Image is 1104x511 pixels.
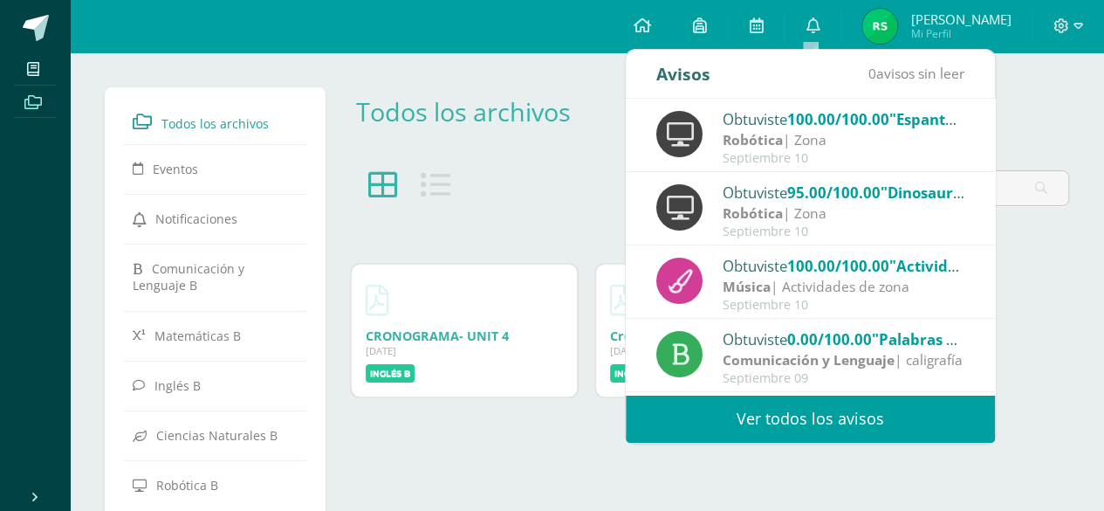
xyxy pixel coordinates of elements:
span: Mi Perfil [910,26,1011,41]
span: 0 [868,64,876,83]
a: Ciencias Naturales B [133,419,298,451]
div: Descargar CRONOGRAMA- UNIT 4.pdf [366,328,563,344]
div: [DATE] [610,344,807,357]
span: Matemáticas B [154,328,241,344]
div: Septiembre 10 [723,298,965,313]
a: Notificaciones [133,203,298,234]
a: Ver todos los avisos [626,395,995,443]
span: 100.00/100.00 [787,256,889,276]
span: "Palabras con V y b" [872,329,1018,349]
span: 100.00/100.00 [787,109,889,129]
span: Inglés B [154,377,201,394]
span: "Espantapájaros" [889,109,1015,129]
div: Todos los archivos [356,94,597,128]
div: Obtuviste en [723,107,965,130]
div: Avisos [656,50,710,98]
a: Comunicación y Lenguaje B [133,252,298,300]
span: Robótica B [156,477,218,494]
span: Eventos [153,161,198,177]
a: Todos los archivos [356,94,571,128]
a: Inglés B [133,369,298,401]
div: | Actividades de zona [723,277,965,297]
div: Obtuviste en [723,181,965,204]
div: | caligrafía [723,350,965,370]
span: Comunicación y Lenguaje B [133,260,244,293]
strong: Música [723,277,771,296]
div: Obtuviste en [723,254,965,277]
div: Septiembre 10 [723,151,965,166]
a: Descargar CRONOGRAMA- UNIT 4.pdf [366,279,388,321]
span: Todos los archivos [161,115,269,132]
span: Ciencias Naturales B [156,427,278,444]
span: [PERSON_NAME] [910,10,1011,28]
a: Robótica B [133,469,298,501]
span: 0.00/100.00 [787,329,872,349]
div: | Zona [723,130,965,150]
div: Septiembre 09 [723,371,965,386]
a: Matemáticas B [133,320,298,351]
div: Obtuviste en [723,328,965,350]
span: avisos sin leer [868,64,964,83]
strong: Robótica [723,204,783,223]
label: Inglés B [366,364,415,383]
div: | Zona [723,204,965,224]
span: "Dinosaurio" [881,183,973,203]
a: Descargar Cronograma 5th Grade.pdf [610,279,633,321]
a: CRONOGRAMA- UNIT 4 [366,328,509,344]
div: Descargar Cronograma 5th Grade.pdf [610,328,807,344]
strong: Robótica [723,130,783,149]
span: 95.00/100.00 [787,183,881,203]
span: Notificaciones [155,211,237,227]
strong: Comunicación y Lenguaje [723,350,895,369]
img: e8dad5824b051cc7d13a0df8db29d873.png [862,9,897,44]
a: Cronograma 5th Grade [610,328,754,344]
div: Septiembre 10 [723,224,965,239]
label: Inglés B [610,364,659,383]
a: Eventos [133,153,298,184]
a: Todos los archivos [133,106,298,137]
div: [DATE] [366,344,563,357]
